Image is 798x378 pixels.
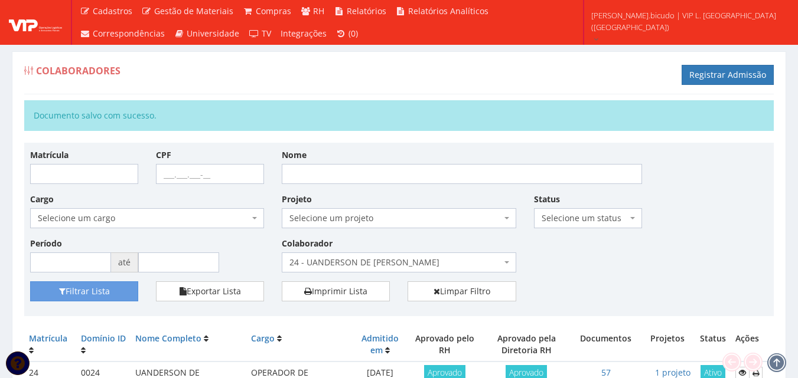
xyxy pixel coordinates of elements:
[289,257,501,268] span: 24 - UANDERSON DE JESUS PAIXÃO
[408,5,488,17] span: Relatórios Analíticos
[154,5,233,17] span: Gestão de Materiais
[93,28,165,39] span: Correspondências
[156,149,171,161] label: CPF
[81,333,126,344] a: Domínio ID
[30,149,69,161] label: Matrícula
[695,328,731,361] th: Status
[282,208,516,228] span: Selecione um projeto
[156,164,264,184] input: ___.___.___-__
[534,208,642,228] span: Selecione um status
[24,100,774,131] div: Documento salvo com sucesso.
[282,238,333,249] label: Colaborador
[282,281,390,301] a: Imprimir Lista
[331,22,363,45] a: (0)
[313,5,324,17] span: RH
[170,22,245,45] a: Universidade
[262,28,271,39] span: TV
[655,367,690,378] a: 1 projeto
[591,9,783,33] span: [PERSON_NAME].bicudo | VIP L. [GEOGRAPHIC_DATA] ([GEOGRAPHIC_DATA])
[534,193,560,205] label: Status
[29,333,67,344] a: Matrícula
[30,281,138,301] button: Filtrar Lista
[244,22,276,45] a: TV
[348,28,358,39] span: (0)
[408,281,516,301] a: Limpar Filtro
[38,212,249,224] span: Selecione um cargo
[731,328,774,361] th: Ações
[282,193,312,205] label: Projeto
[572,328,639,361] th: Documentos
[135,333,201,344] a: Nome Completo
[347,5,386,17] span: Relatórios
[93,5,132,17] span: Cadastros
[289,212,501,224] span: Selecione um projeto
[282,149,307,161] label: Nome
[682,65,774,85] a: Registrar Admissão
[9,14,62,31] img: logo
[256,5,291,17] span: Compras
[111,252,138,272] span: até
[276,22,331,45] a: Integrações
[410,328,480,361] th: Aprovado pelo RH
[281,28,327,39] span: Integrações
[75,22,170,45] a: Correspondências
[30,208,264,228] span: Selecione um cargo
[30,238,62,249] label: Período
[639,328,695,361] th: Projetos
[251,333,275,344] a: Cargo
[542,212,627,224] span: Selecione um status
[361,333,399,356] a: Admitido em
[156,281,264,301] button: Exportar Lista
[282,252,516,272] span: 24 - UANDERSON DE JESUS PAIXÃO
[30,193,54,205] label: Cargo
[480,328,573,361] th: Aprovado pela Diretoria RH
[36,64,120,77] span: Colaboradores
[187,28,239,39] span: Universidade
